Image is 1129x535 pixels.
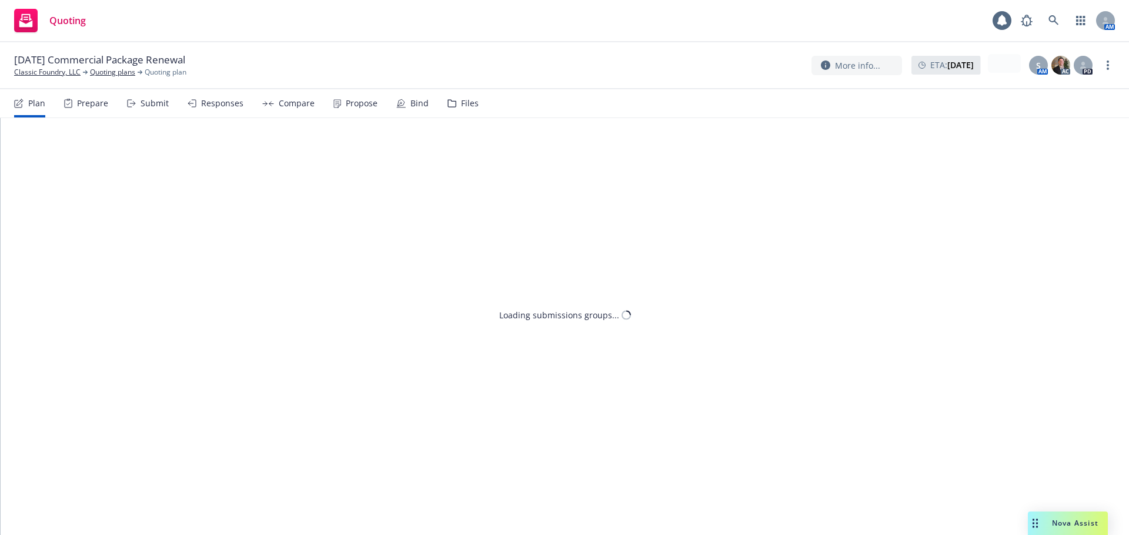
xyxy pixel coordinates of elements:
[1051,56,1070,75] img: photo
[346,99,378,108] div: Propose
[77,99,108,108] div: Prepare
[49,16,86,25] span: Quoting
[90,67,135,78] a: Quoting plans
[410,99,429,108] div: Bind
[28,99,45,108] div: Plan
[499,309,619,321] div: Loading submissions groups...
[1028,512,1043,535] div: Drag to move
[1015,9,1038,32] a: Report a Bug
[1036,59,1041,72] span: S
[9,4,91,37] a: Quoting
[14,53,185,67] span: [DATE] Commercial Package Renewal
[811,56,902,75] button: More info...
[947,59,974,70] strong: [DATE]
[1101,58,1115,72] a: more
[835,59,880,72] span: More info...
[1042,9,1065,32] a: Search
[1052,518,1098,528] span: Nova Assist
[145,67,186,78] span: Quoting plan
[14,67,81,78] a: Classic Foundry, LLC
[141,99,169,108] div: Submit
[930,59,974,71] span: ETA :
[1028,512,1108,535] button: Nova Assist
[461,99,479,108] div: Files
[201,99,243,108] div: Responses
[1069,9,1093,32] a: Switch app
[279,99,315,108] div: Compare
